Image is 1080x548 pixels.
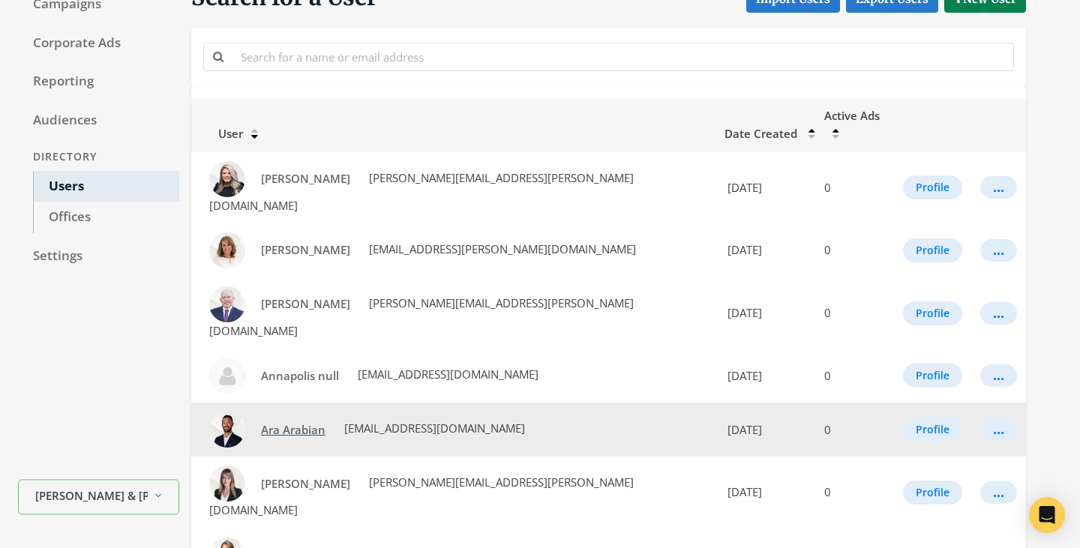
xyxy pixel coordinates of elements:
img: Amanda Greenfield profile [209,161,245,197]
button: [PERSON_NAME] & [PERSON_NAME] [US_STATE][GEOGRAPHIC_DATA] [18,480,179,515]
input: Search for a name or email address [232,43,1014,70]
div: ... [993,375,1004,376]
div: Directory [18,143,179,171]
a: Settings [18,241,179,272]
a: [PERSON_NAME] [251,236,360,264]
span: [EMAIL_ADDRESS][DOMAIN_NAME] [355,367,538,382]
td: 0 [815,457,894,528]
a: [PERSON_NAME] [251,165,360,193]
a: Offices [33,202,179,233]
button: Profile [903,364,962,388]
span: User [200,126,243,141]
td: [DATE] [715,349,815,403]
td: 0 [815,349,894,403]
a: [PERSON_NAME] [251,470,360,498]
button: ... [980,418,1017,441]
div: Open Intercom Messenger [1029,497,1065,533]
button: Profile [903,481,962,505]
span: [PERSON_NAME] [261,242,350,257]
td: 0 [815,277,894,349]
span: [PERSON_NAME] [261,476,350,491]
button: ... [980,302,1017,325]
div: ... [993,187,1004,188]
div: ... [993,429,1004,430]
a: Audiences [18,105,179,136]
td: [DATE] [715,152,815,223]
span: Active Ads [824,108,880,123]
span: [PERSON_NAME][EMAIL_ADDRESS][PERSON_NAME][DOMAIN_NAME] [209,170,634,213]
a: Ara Arabian [251,416,335,444]
td: 0 [815,223,894,277]
span: Date Created [724,126,797,141]
span: [PERSON_NAME][EMAIL_ADDRESS][PERSON_NAME][DOMAIN_NAME] [209,475,634,517]
button: ... [980,364,1017,387]
span: [PERSON_NAME] & [PERSON_NAME] [US_STATE][GEOGRAPHIC_DATA] [35,487,148,505]
span: [EMAIL_ADDRESS][PERSON_NAME][DOMAIN_NAME] [366,241,636,256]
button: Profile [903,418,962,442]
span: [PERSON_NAME][EMAIL_ADDRESS][PERSON_NAME][DOMAIN_NAME] [209,295,634,338]
img: Andrew Broocker profile [209,286,245,322]
img: Annapolis null profile [209,358,245,394]
td: [DATE] [715,457,815,528]
a: Users [33,171,179,202]
img: Ara Arabian profile [209,412,245,448]
img: Ashley Paternostro profile [209,466,245,502]
div: ... [993,250,1004,251]
button: ... [980,481,1017,504]
button: Profile [903,175,962,199]
a: Corporate Ads [18,28,179,59]
td: [DATE] [715,277,815,349]
span: Annapolis null [261,368,339,383]
a: Reporting [18,66,179,97]
td: [DATE] [715,403,815,457]
div: ... [993,492,1004,493]
a: [PERSON_NAME] [251,290,360,318]
span: [EMAIL_ADDRESS][DOMAIN_NAME] [341,421,525,436]
div: ... [993,313,1004,314]
span: [PERSON_NAME] [261,296,350,311]
td: 0 [815,152,894,223]
img: Andrea Scheidt profile [209,232,245,268]
button: ... [980,176,1017,199]
span: Ara Arabian [261,422,325,437]
button: Profile [903,301,962,325]
td: 0 [815,403,894,457]
i: Search for a name or email address [213,51,223,62]
a: Annapolis null [251,362,349,390]
td: [DATE] [715,223,815,277]
button: ... [980,239,1017,262]
button: Profile [903,238,962,262]
span: [PERSON_NAME] [261,171,350,186]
